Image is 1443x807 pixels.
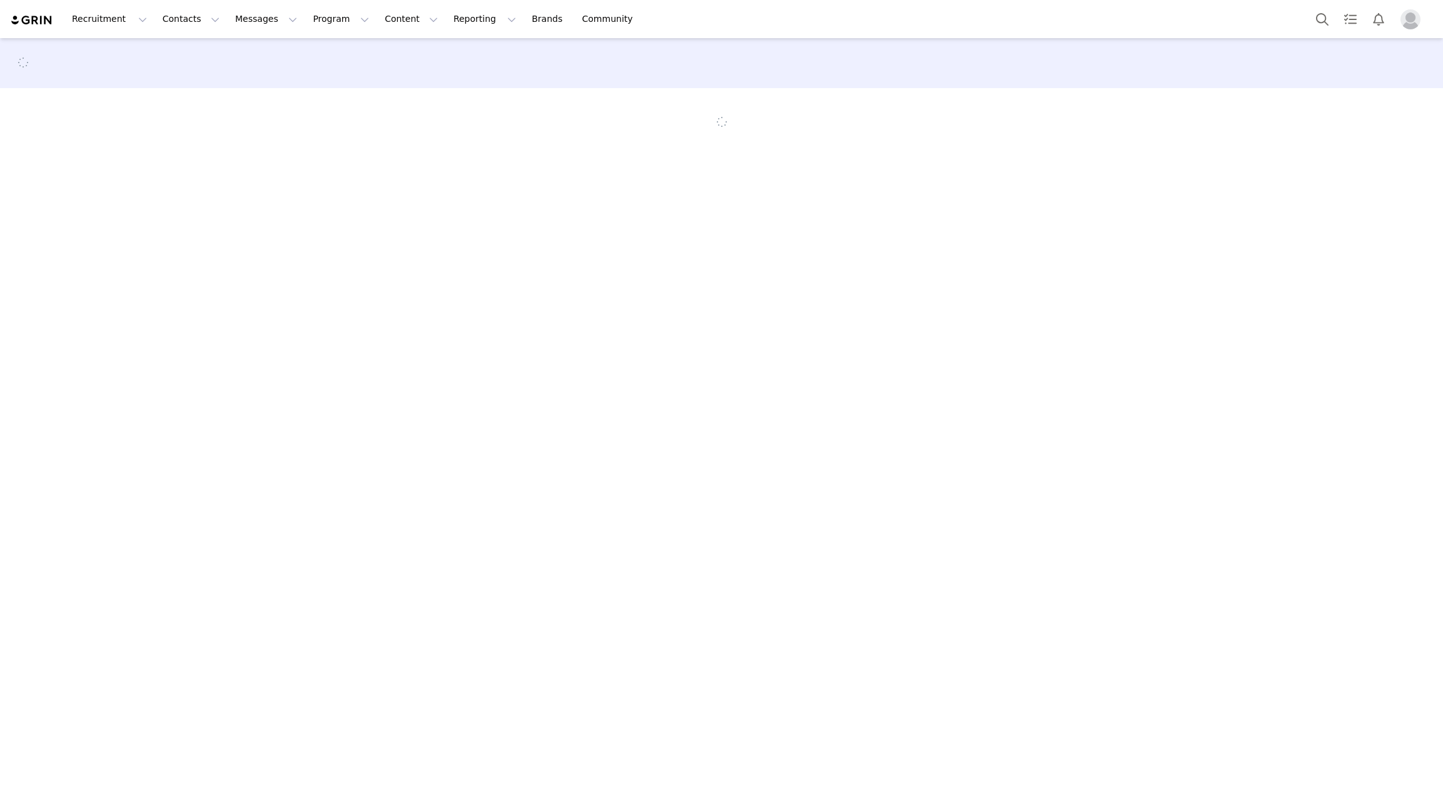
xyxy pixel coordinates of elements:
button: Program [305,5,377,33]
button: Reporting [446,5,524,33]
button: Contacts [155,5,227,33]
a: Community [575,5,646,33]
button: Content [377,5,445,33]
button: Notifications [1365,5,1392,33]
img: placeholder-profile.jpg [1400,9,1420,29]
a: Tasks [1337,5,1364,33]
button: Search [1309,5,1336,33]
button: Recruitment [64,5,154,33]
button: Messages [228,5,305,33]
a: Brands [524,5,574,33]
img: grin logo [10,14,54,26]
button: Profile [1393,9,1433,29]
